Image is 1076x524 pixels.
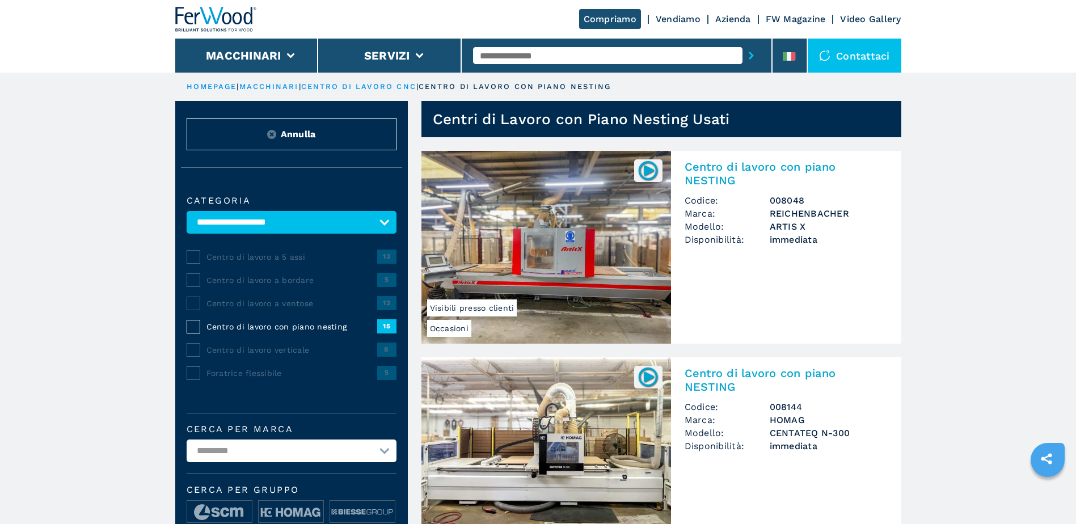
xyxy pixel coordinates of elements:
[187,485,396,495] span: Cerca per Gruppo
[770,413,888,426] h3: HOMAG
[416,82,419,91] span: |
[377,343,396,356] span: 8
[770,426,888,440] h3: CENTATEQ N-300
[770,194,888,207] h3: 008048
[377,319,396,333] span: 15
[685,194,770,207] span: Codice:
[685,233,770,246] span: Disponibilità:
[427,320,471,337] span: Occasioni
[685,220,770,233] span: Modello:
[766,14,826,24] a: FW Magazine
[187,118,396,150] button: ResetAnnulla
[175,7,257,32] img: Ferwood
[239,82,299,91] a: macchinari
[637,159,659,181] img: 008048
[206,49,281,62] button: Macchinari
[377,273,396,286] span: 5
[819,50,830,61] img: Contattaci
[685,440,770,453] span: Disponibilità:
[301,82,416,91] a: centro di lavoro cnc
[187,196,396,205] label: Categoria
[433,110,730,128] h1: Centri di Lavoro con Piano Nesting Usati
[206,251,377,263] span: Centro di lavoro a 5 assi
[1032,445,1061,473] a: sharethis
[685,413,770,426] span: Marca:
[299,82,301,91] span: |
[377,250,396,263] span: 13
[770,400,888,413] h3: 008144
[840,14,901,24] a: Video Gallery
[364,49,410,62] button: Servizi
[685,366,888,394] h2: Centro di lavoro con piano NESTING
[1028,473,1067,515] iframe: Chat
[237,82,239,91] span: |
[770,220,888,233] h3: ARTIS X
[742,43,760,69] button: submit-button
[656,14,701,24] a: Vendiamo
[715,14,751,24] a: Azienda
[206,274,377,286] span: Centro di lavoro a bordare
[281,128,316,141] span: Annulla
[206,321,377,332] span: Centro di lavoro con piano nesting
[770,233,888,246] span: immediata
[187,82,237,91] a: HOMEPAGE
[377,366,396,379] span: 5
[685,400,770,413] span: Codice:
[421,151,671,344] img: Centro di lavoro con piano NESTING REICHENBACHER ARTIS X
[206,367,377,379] span: Foratrice flessibile
[206,344,377,356] span: Centro di lavoro verticale
[419,82,611,92] p: centro di lavoro con piano nesting
[187,425,396,434] label: Cerca per marca
[685,207,770,220] span: Marca:
[579,9,641,29] a: Compriamo
[259,501,323,523] img: image
[685,426,770,440] span: Modello:
[770,440,888,453] span: immediata
[330,501,395,523] img: image
[187,501,252,523] img: image
[808,39,901,73] div: Contattaci
[427,299,517,316] span: Visibili presso clienti
[685,160,888,187] h2: Centro di lavoro con piano NESTING
[267,130,276,139] img: Reset
[421,151,901,344] a: Centro di lavoro con piano NESTING REICHENBACHER ARTIS XOccasioniVisibili presso clienti008048Cen...
[637,366,659,388] img: 008144
[377,296,396,310] span: 13
[206,298,377,309] span: Centro di lavoro a ventose
[770,207,888,220] h3: REICHENBACHER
